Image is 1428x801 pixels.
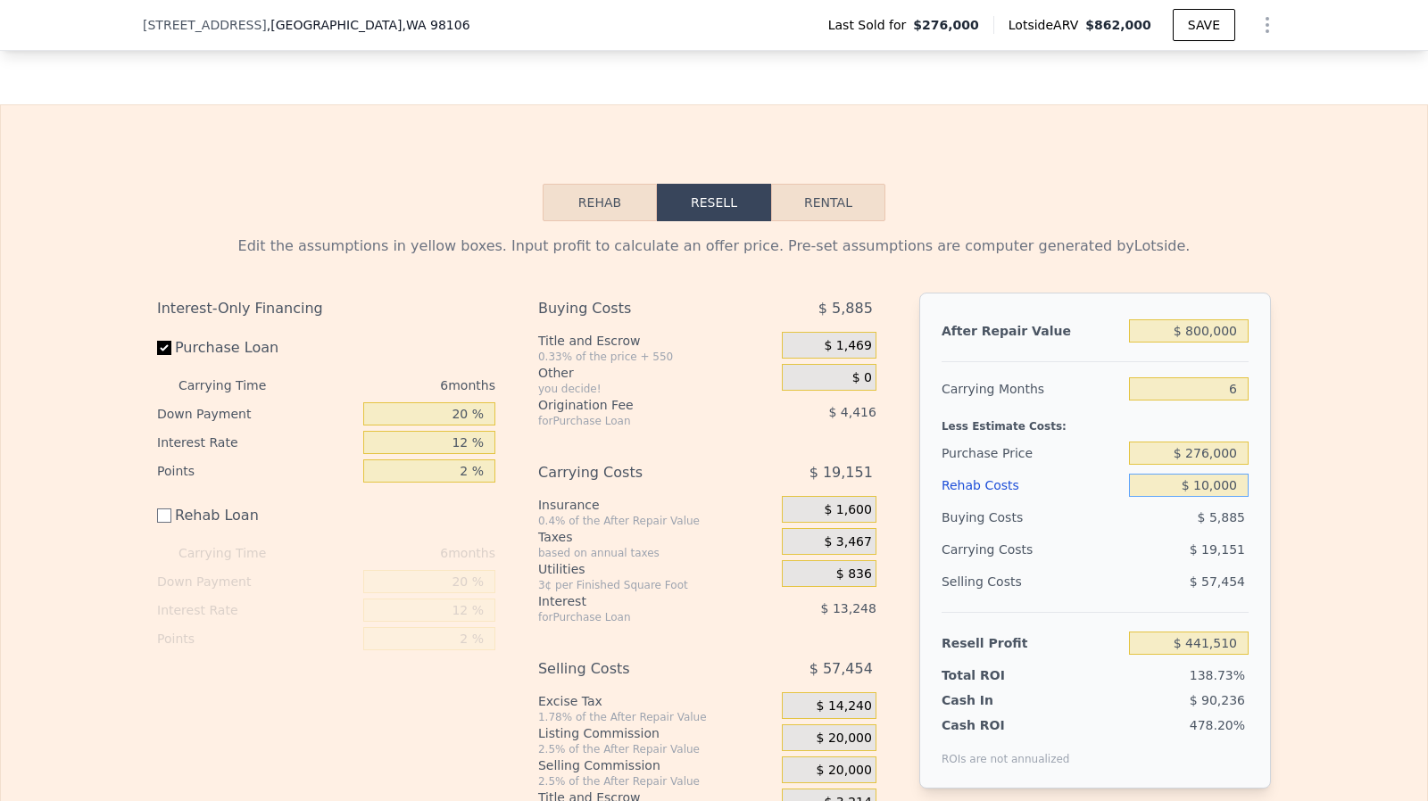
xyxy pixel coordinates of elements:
div: Carrying Costs [538,457,737,489]
div: Taxes [538,528,775,546]
div: Other [538,364,775,382]
div: Points [157,624,356,653]
div: for Purchase Loan [538,610,737,624]
div: Interest-Only Financing [157,293,495,325]
button: Rental [771,184,885,221]
span: $ 57,454 [809,653,873,685]
div: 0.33% of the price + 550 [538,350,775,364]
span: $276,000 [913,16,979,34]
div: Less Estimate Costs: [942,405,1249,437]
span: $ 19,151 [809,457,873,489]
span: $ 13,248 [821,601,876,615]
input: Purchase Loan [157,341,171,355]
div: Carrying Months [942,373,1122,405]
div: 6 months [302,539,495,567]
span: Lotside ARV [1009,16,1085,34]
div: Buying Costs [942,501,1122,533]
div: Listing Commission [538,724,775,742]
div: 2.5% of the After Repair Value [538,742,775,756]
span: 478.20% [1190,718,1245,732]
div: Carrying Costs [942,533,1053,566]
span: $ 19,151 [1190,542,1245,557]
span: , [GEOGRAPHIC_DATA] [267,16,470,34]
span: $ 14,240 [817,698,872,714]
span: $862,000 [1085,18,1151,32]
div: Total ROI [942,666,1053,684]
span: $ 20,000 [817,763,872,779]
div: Carrying Time [178,371,295,400]
div: Down Payment [157,567,356,596]
div: Origination Fee [538,396,737,414]
div: Cash ROI [942,716,1070,734]
div: Selling Costs [942,566,1122,598]
div: Buying Costs [538,293,737,325]
button: Resell [657,184,771,221]
span: 138.73% [1190,668,1245,682]
div: Selling Commission [538,756,775,774]
div: you decide! [538,382,775,396]
label: Purchase Loan [157,332,356,364]
span: $ 5,885 [1198,510,1245,524]
button: SAVE [1173,9,1235,41]
span: $ 0 [852,370,872,386]
div: Points [157,457,356,485]
div: Excise Tax [538,692,775,710]
span: $ 4,416 [828,405,876,419]
div: Insurance [538,496,775,514]
div: Cash In [942,691,1053,709]
button: Rehab [543,184,657,221]
span: $ 3,467 [824,534,871,550]
span: Last Sold for [828,16,914,34]
div: Carrying Time [178,539,295,567]
span: $ 20,000 [817,731,872,747]
div: 3¢ per Finished Square Foot [538,578,775,592]
div: Interest Rate [157,428,356,457]
div: based on annual taxes [538,546,775,560]
div: Resell Profit [942,627,1122,659]
span: $ 57,454 [1190,574,1245,589]
span: $ 836 [836,566,872,582]
div: Interest Rate [157,596,356,624]
div: Purchase Price [942,437,1122,469]
div: Utilities [538,560,775,578]
div: 6 months [302,371,495,400]
div: Title and Escrow [538,332,775,350]
div: Selling Costs [538,653,737,685]
span: $ 1,469 [824,338,871,354]
div: 0.4% of the After Repair Value [538,514,775,528]
input: Rehab Loan [157,508,171,523]
div: After Repair Value [942,315,1122,347]
div: for Purchase Loan [538,414,737,428]
div: 2.5% of the After Repair Value [538,774,775,789]
div: Down Payment [157,400,356,428]
div: ROIs are not annualized [942,734,1070,766]
span: $ 1,600 [824,502,871,518]
span: $ 90,236 [1190,693,1245,707]
div: 1.78% of the After Repair Value [538,710,775,724]
label: Rehab Loan [157,500,356,532]
div: Edit the assumptions in yellow boxes. Input profit to calculate an offer price. Pre-set assumptio... [157,235,1271,257]
button: Show Options [1249,7,1285,43]
div: Interest [538,592,737,610]
span: [STREET_ADDRESS] [143,16,267,34]
div: Rehab Costs [942,469,1122,501]
span: , WA 98106 [402,18,469,32]
span: $ 5,885 [818,293,873,325]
